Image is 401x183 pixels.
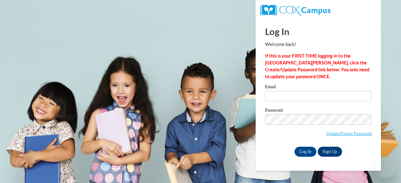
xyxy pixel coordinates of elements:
[318,147,342,157] a: Sign Up
[265,53,369,79] strong: If this is your FIRST TIME logging in to the [GEOGRAPHIC_DATA][PERSON_NAME], click the Create/Upd...
[265,25,372,38] h1: Log In
[260,5,331,16] img: COX Campus
[376,158,396,178] iframe: Button to launch messaging window
[265,84,372,91] label: Email
[265,108,372,114] label: Password
[265,41,372,48] p: Welcome back!
[326,131,372,136] a: Update/Forgot Password
[294,147,316,157] input: Log In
